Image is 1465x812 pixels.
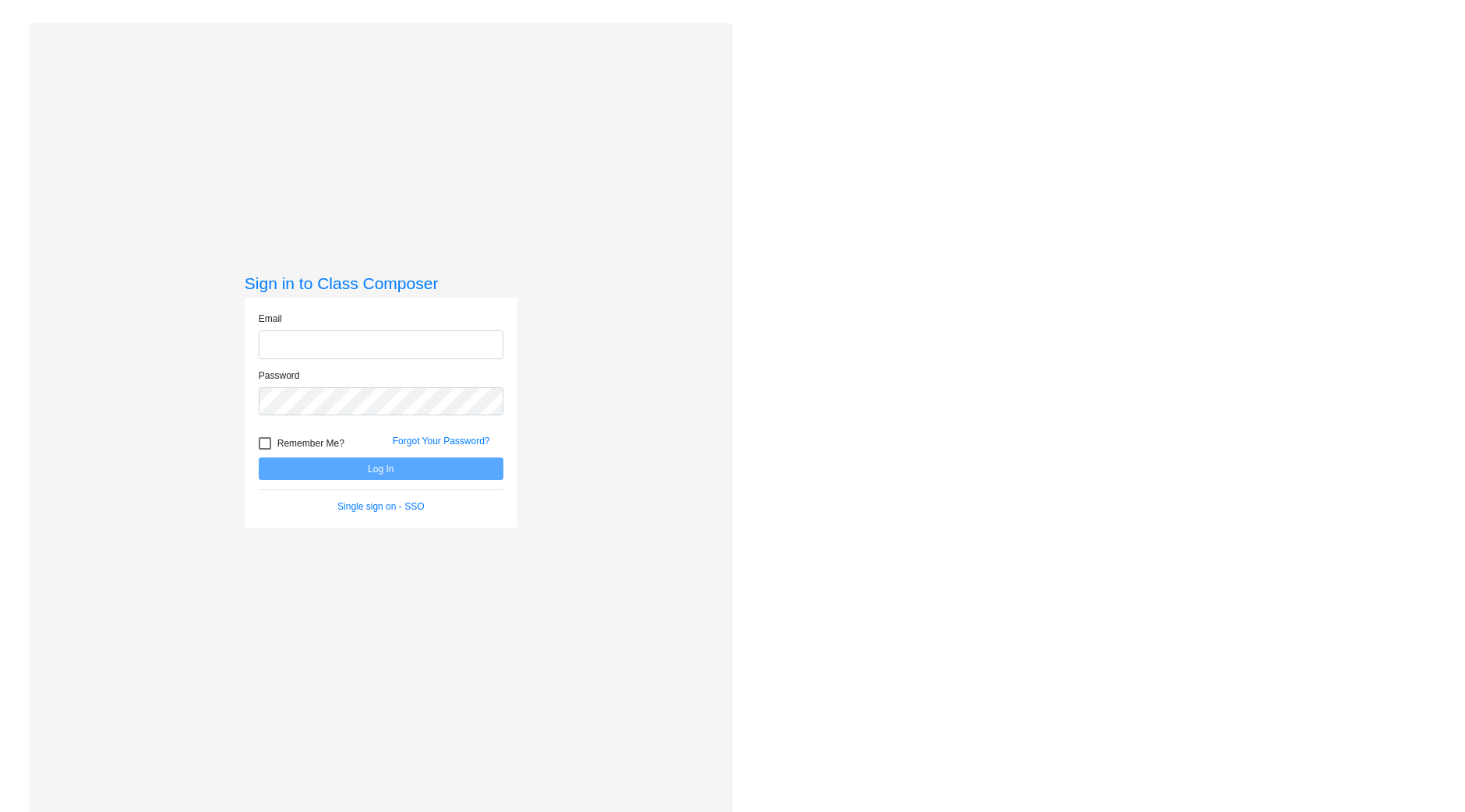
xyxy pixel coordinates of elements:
button: Log In [259,457,503,480]
label: Email [259,312,282,326]
a: Single sign on - SSO [337,501,424,512]
label: Password [259,369,300,383]
h3: Sign in to Class Composer [245,274,517,293]
a: Forgot Your Password? [393,436,490,447]
span: Remember Me? [277,434,344,453]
